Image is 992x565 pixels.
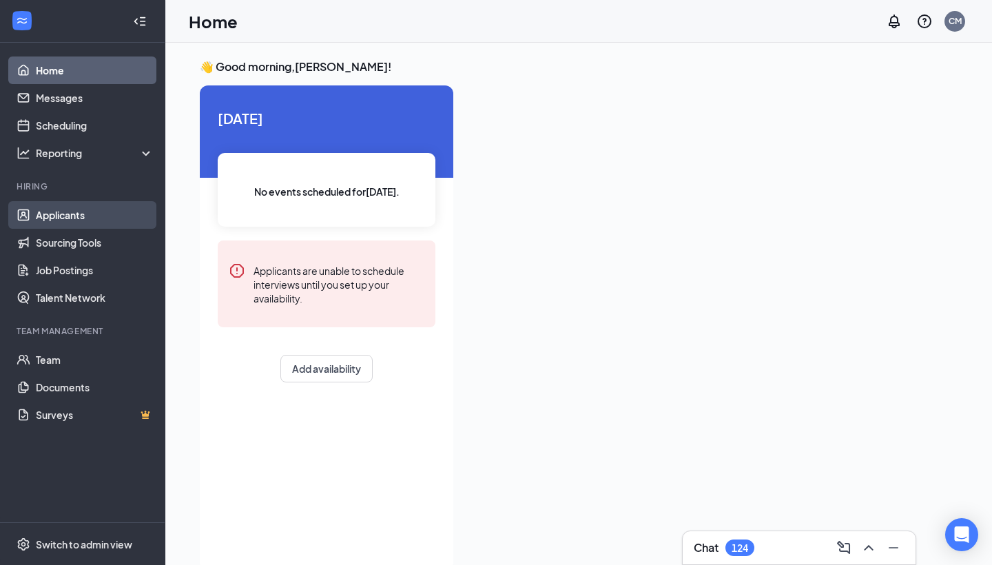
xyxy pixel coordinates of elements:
div: CM [949,15,962,27]
svg: Collapse [133,14,147,28]
div: 124 [732,542,748,554]
svg: Settings [17,537,30,551]
svg: ComposeMessage [836,540,852,556]
a: Talent Network [36,284,154,311]
a: SurveysCrown [36,401,154,429]
a: Team [36,346,154,373]
div: Applicants are unable to schedule interviews until you set up your availability. [254,263,424,305]
div: Switch to admin view [36,537,132,551]
svg: Error [229,263,245,279]
a: Job Postings [36,256,154,284]
a: Home [36,56,154,84]
svg: Minimize [885,540,902,556]
svg: WorkstreamLogo [15,14,29,28]
div: Hiring [17,181,151,192]
h1: Home [189,10,238,33]
a: Applicants [36,201,154,229]
a: Sourcing Tools [36,229,154,256]
button: ComposeMessage [833,537,855,559]
svg: Analysis [17,146,30,160]
a: Documents [36,373,154,401]
div: Open Intercom Messenger [945,518,978,551]
div: Reporting [36,146,154,160]
h3: Chat [694,540,719,555]
span: [DATE] [218,107,435,129]
button: ChevronUp [858,537,880,559]
a: Scheduling [36,112,154,139]
a: Messages [36,84,154,112]
h3: 👋 Good morning, [PERSON_NAME] ! [200,59,958,74]
button: Add availability [280,355,373,382]
svg: Notifications [886,13,902,30]
svg: ChevronUp [860,540,877,556]
button: Minimize [882,537,905,559]
div: Team Management [17,325,151,337]
span: No events scheduled for [DATE] . [254,184,400,199]
svg: QuestionInfo [916,13,933,30]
